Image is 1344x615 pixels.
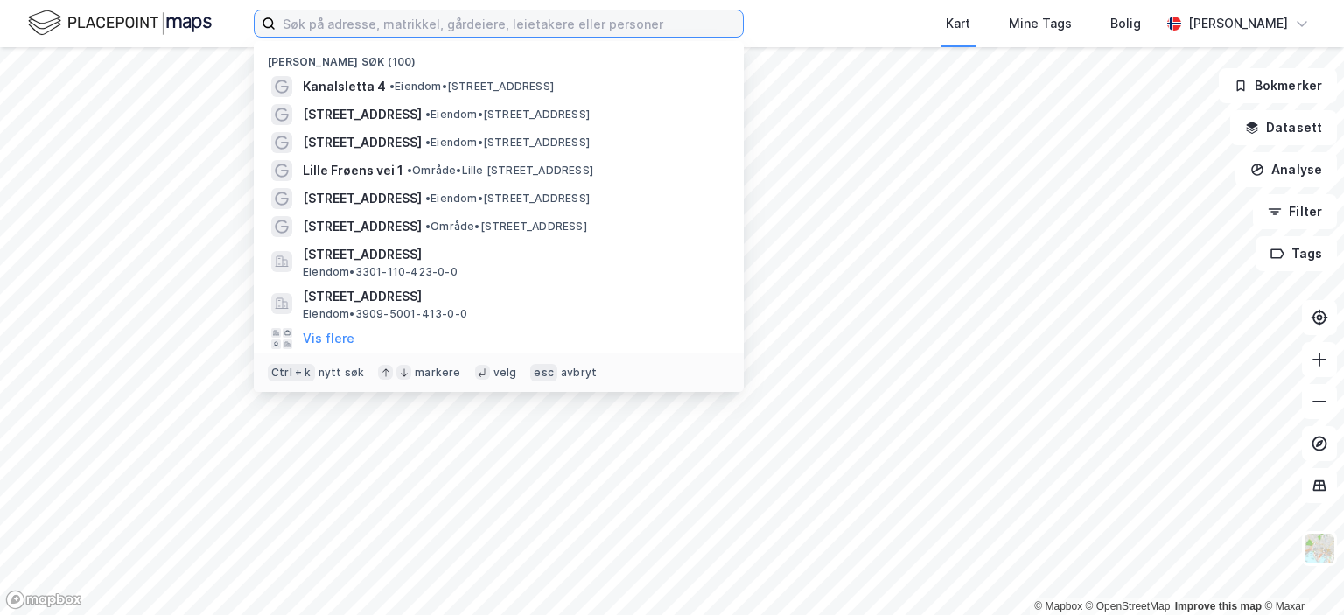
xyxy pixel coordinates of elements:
span: [STREET_ADDRESS] [303,216,422,237]
div: velg [493,366,517,380]
a: Mapbox [1034,600,1082,612]
img: logo.f888ab2527a4732fd821a326f86c7f29.svg [28,8,212,38]
div: Bolig [1110,13,1141,34]
span: Eiendom • [STREET_ADDRESS] [425,136,590,150]
div: [PERSON_NAME] søk (100) [254,41,744,73]
div: Ctrl + k [268,364,315,381]
div: [PERSON_NAME] [1188,13,1288,34]
button: Tags [1256,236,1337,271]
button: Filter [1253,194,1337,229]
span: Eiendom • [STREET_ADDRESS] [389,80,554,94]
span: [STREET_ADDRESS] [303,244,723,265]
span: • [425,192,430,205]
span: Kanalsletta 4 [303,76,386,97]
div: Mine Tags [1009,13,1072,34]
iframe: Chat Widget [1256,531,1344,615]
span: Område • [STREET_ADDRESS] [425,220,587,234]
a: OpenStreetMap [1086,600,1171,612]
span: Lille Frøens vei 1 [303,160,403,181]
div: nytt søk [318,366,365,380]
button: Bokmerker [1219,68,1337,103]
span: Eiendom • [STREET_ADDRESS] [425,108,590,122]
a: Improve this map [1175,600,1262,612]
span: [STREET_ADDRESS] [303,104,422,125]
span: • [389,80,395,93]
span: Eiendom • 3909-5001-413-0-0 [303,307,467,321]
span: • [425,136,430,149]
span: Område • Lille [STREET_ADDRESS] [407,164,593,178]
span: Eiendom • [STREET_ADDRESS] [425,192,590,206]
button: Datasett [1230,110,1337,145]
span: [STREET_ADDRESS] [303,132,422,153]
div: markere [415,366,460,380]
span: • [407,164,412,177]
a: Mapbox homepage [5,590,82,610]
span: [STREET_ADDRESS] [303,188,422,209]
button: Analyse [1235,152,1337,187]
div: esc [530,364,557,381]
div: Kart [946,13,970,34]
button: Vis flere [303,328,354,349]
input: Søk på adresse, matrikkel, gårdeiere, leietakere eller personer [276,10,743,37]
div: avbryt [561,366,597,380]
span: Eiendom • 3301-110-423-0-0 [303,265,458,279]
span: [STREET_ADDRESS] [303,286,723,307]
span: • [425,108,430,121]
span: • [425,220,430,233]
